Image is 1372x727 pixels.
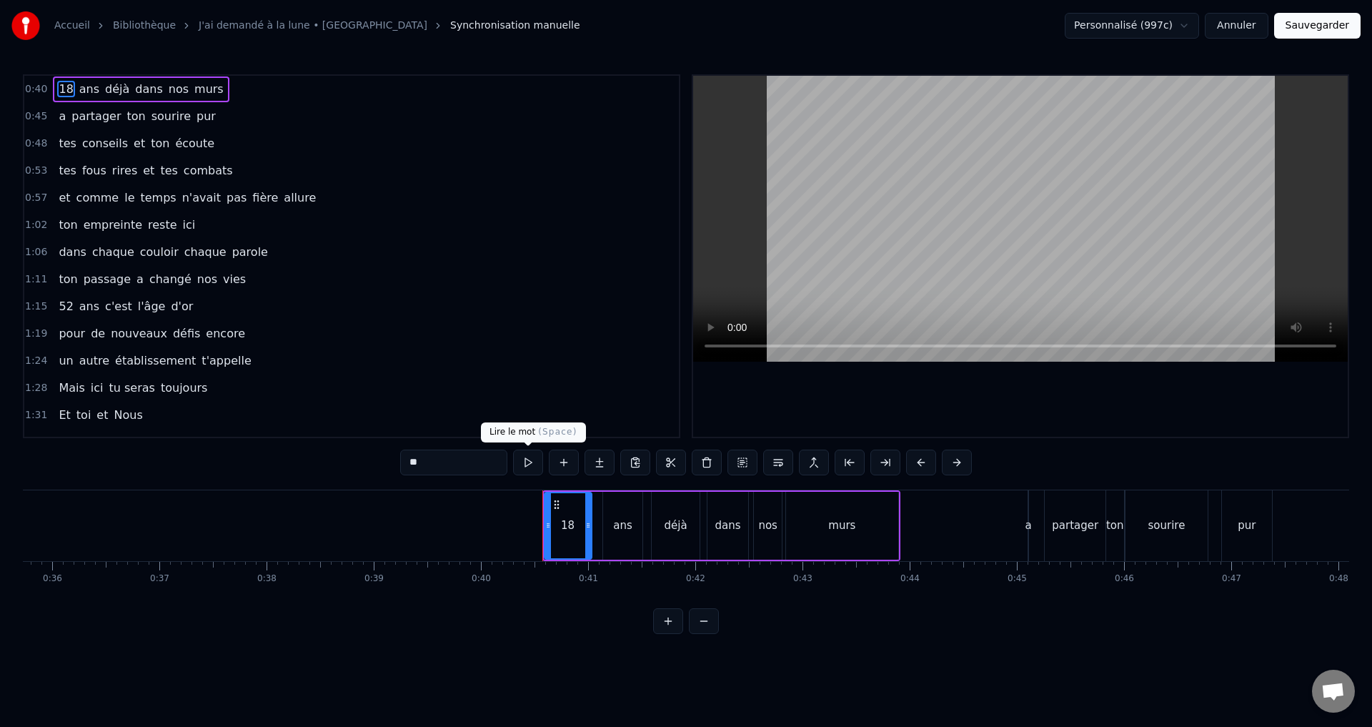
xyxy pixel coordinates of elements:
span: nouvelles [168,434,225,450]
div: 0:44 [900,573,920,585]
span: temps [139,189,177,206]
span: autre [78,352,111,369]
nav: breadcrumb [54,19,580,33]
img: youka [11,11,40,40]
span: on [57,434,74,450]
span: des [141,434,164,450]
div: 0:48 [1329,573,1348,585]
span: te [77,434,91,450]
span: toujours [159,380,209,396]
span: partager [70,108,122,124]
span: ans [78,81,101,97]
span: tes [57,135,77,152]
span: conseils [81,135,129,152]
span: ici [89,380,105,396]
span: chaque [183,244,228,260]
span: pour [57,325,86,342]
span: dans [134,81,164,97]
span: 1:19 [25,327,47,341]
span: passage [82,271,132,287]
span: t'appelle [200,352,252,369]
span: Synchronisation manuelle [450,19,580,33]
div: pur [1238,518,1256,534]
span: fière [251,189,279,206]
div: nos [758,518,777,534]
span: l'âge [136,298,167,315]
span: Nous [112,407,144,423]
div: 0:37 [150,573,169,585]
span: fous [81,162,108,179]
span: ton [149,135,171,152]
div: murs [828,518,855,534]
span: 0:40 [25,82,47,97]
div: 0:42 [686,573,705,585]
div: 0:38 [257,573,277,585]
span: ans [78,298,101,315]
span: combats [182,162,234,179]
span: 1:31 [25,408,47,422]
span: le [123,189,136,206]
span: 1:06 [25,245,47,259]
span: et [132,135,146,152]
span: a [57,108,67,124]
span: de [89,325,106,342]
div: 0:39 [364,573,384,585]
span: nos [196,271,219,287]
div: 0:36 [43,573,62,585]
div: Lire le mot [481,422,586,442]
span: 1:33 [25,435,47,450]
span: 1:02 [25,218,47,232]
span: 1:15 [25,300,47,314]
span: écoute [174,135,216,152]
span: 1:28 [25,381,47,395]
div: 0:46 [1115,573,1134,585]
span: nos [167,81,190,97]
span: murs [193,81,225,97]
span: toi [75,407,93,423]
span: ( Space ) [538,427,577,437]
a: Bibliothèque [113,19,176,33]
span: tu seras [108,380,156,396]
span: couloir [139,244,180,260]
div: ton [1106,518,1124,534]
div: 0:45 [1008,573,1027,585]
button: Annuler [1205,13,1268,39]
span: Et [57,407,71,423]
div: 0:40 [472,573,491,585]
span: d'or [169,298,194,315]
span: rires [111,162,139,179]
a: J'ai demandé à la lune • [GEOGRAPHIC_DATA] [199,19,427,33]
div: sourire [1148,518,1185,534]
a: Accueil [54,19,90,33]
span: reste [146,217,179,233]
span: n'avait [181,189,222,206]
span: et [57,189,71,206]
span: 0:57 [25,191,47,205]
div: ans [613,518,632,534]
span: 1:24 [25,354,47,368]
span: 0:48 [25,137,47,151]
span: vies [222,271,247,287]
span: déjà [104,81,131,97]
span: tes [57,162,77,179]
div: a [1025,518,1032,534]
span: changé [148,271,193,287]
span: et [141,162,156,179]
div: 0:43 [793,573,812,585]
span: et [95,407,109,423]
span: pur [195,108,217,124]
span: parole [231,244,269,260]
span: Mais [57,380,86,396]
span: 0:53 [25,164,47,178]
span: ton [57,271,79,287]
span: allure [282,189,317,206]
div: 0:47 [1222,573,1241,585]
span: empreinte [82,217,144,233]
button: Sauvegarder [1274,13,1361,39]
div: 0:41 [579,573,598,585]
div: partager [1052,518,1098,534]
div: dans [715,518,741,534]
span: ici [182,217,197,233]
span: c'est [104,298,134,315]
span: sourire [150,108,192,124]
